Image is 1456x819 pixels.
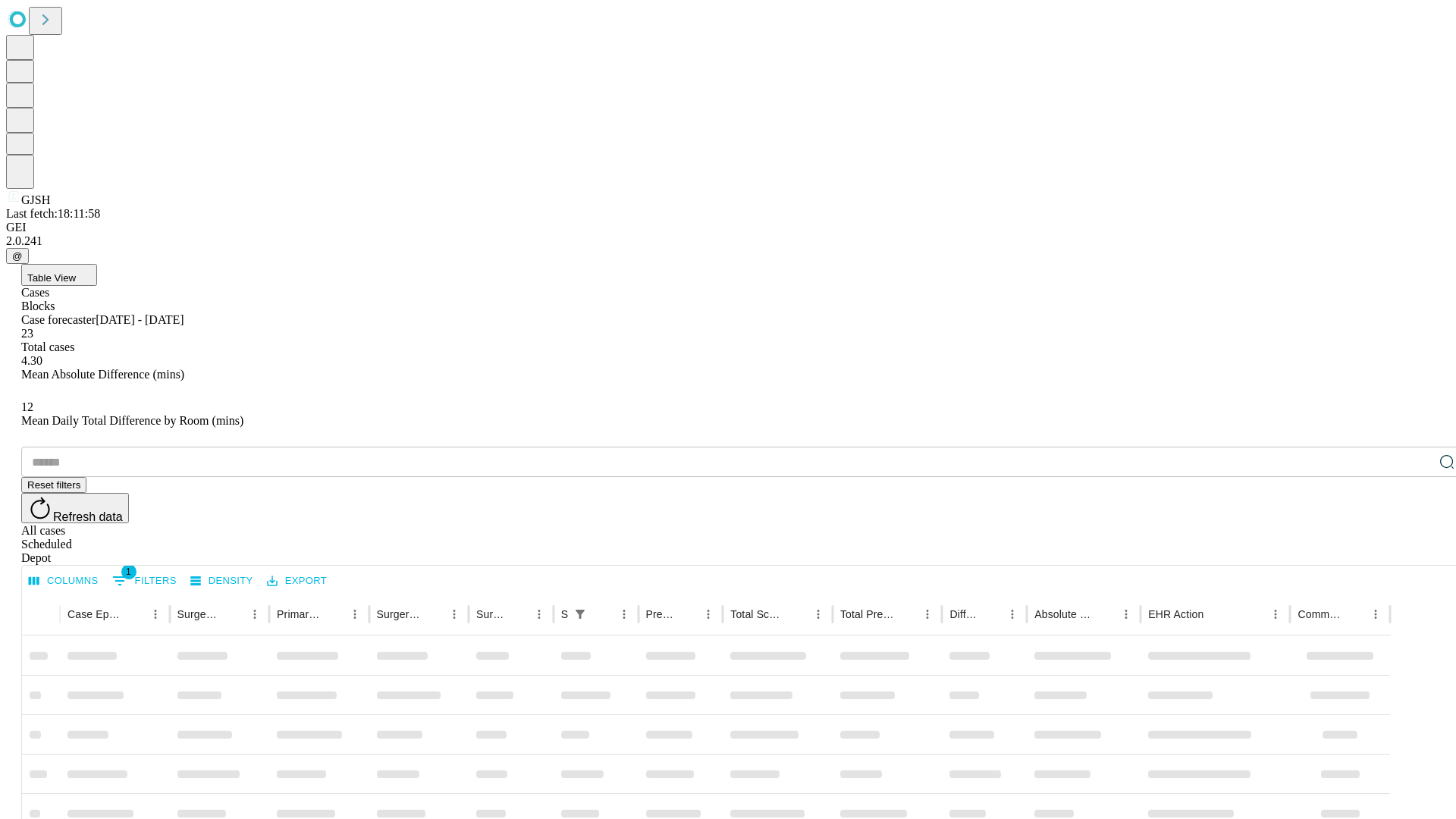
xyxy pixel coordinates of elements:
[21,368,184,381] span: Mean Absolute Difference (mins)
[96,313,184,326] span: [DATE] - [DATE]
[422,604,444,625] button: Sort
[613,604,635,625] button: Menu
[1034,608,1093,620] div: Absolute Difference
[6,207,100,220] span: Last fetch: 18:11:58
[1116,604,1137,625] button: Menu
[21,400,33,413] span: 12
[21,313,96,326] span: Case forecaster
[981,604,1002,625] button: Sort
[53,510,123,523] span: Refresh data
[1298,608,1341,620] div: Comments
[570,604,591,625] div: 1 active filter
[145,604,166,625] button: Menu
[949,608,979,620] div: Difference
[21,493,129,523] button: Refresh data
[21,340,74,353] span: Total cases
[917,604,938,625] button: Menu
[377,608,421,620] div: Surgery Name
[21,414,243,427] span: Mean Daily Total Difference by Room (mins)
[476,608,506,620] div: Surgery Date
[108,569,180,593] button: Show filters
[1365,604,1386,625] button: Menu
[896,604,917,625] button: Sort
[592,604,613,625] button: Sort
[277,608,321,620] div: Primary Service
[344,604,366,625] button: Menu
[6,248,29,264] button: @
[6,234,1450,248] div: 2.0.241
[223,604,244,625] button: Sort
[187,570,257,593] button: Density
[21,354,42,367] span: 4.30
[27,272,76,284] span: Table View
[1002,604,1023,625] button: Menu
[1094,604,1116,625] button: Sort
[730,608,785,620] div: Total Scheduled Duration
[244,604,265,625] button: Menu
[444,604,465,625] button: Menu
[21,477,86,493] button: Reset filters
[561,608,568,620] div: Scheduled In Room Duration
[323,604,344,625] button: Sort
[786,604,808,625] button: Sort
[1265,604,1286,625] button: Menu
[646,608,676,620] div: Predicted In Room Duration
[808,604,829,625] button: Menu
[67,608,122,620] div: Case Epic Id
[263,570,331,593] button: Export
[25,570,102,593] button: Select columns
[840,608,895,620] div: Total Predicted Duration
[124,604,145,625] button: Sort
[21,264,97,286] button: Table View
[1148,608,1203,620] div: EHR Action
[676,604,698,625] button: Sort
[507,604,529,625] button: Sort
[6,221,1450,234] div: GEI
[177,608,221,620] div: Surgeon Name
[21,193,50,206] span: GJSH
[1205,604,1226,625] button: Sort
[1344,604,1365,625] button: Sort
[27,479,80,491] span: Reset filters
[12,250,23,262] span: @
[698,604,719,625] button: Menu
[570,604,591,625] button: Show filters
[21,327,33,340] span: 23
[121,564,136,579] span: 1
[529,604,550,625] button: Menu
